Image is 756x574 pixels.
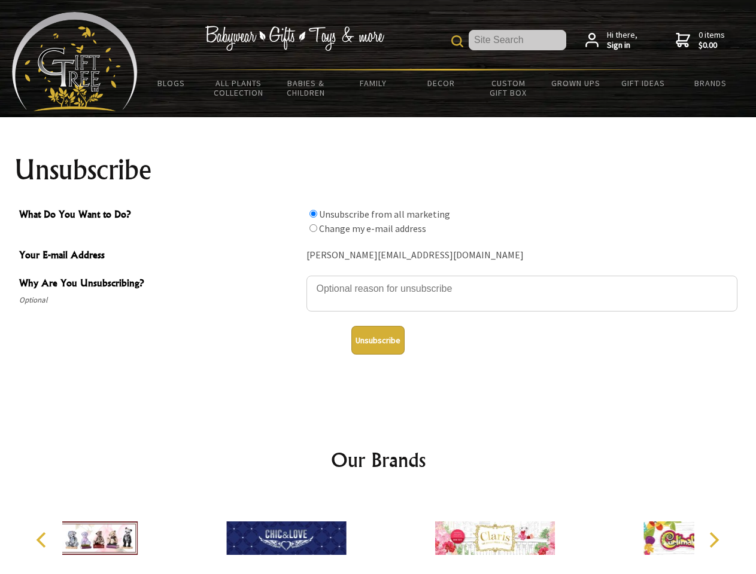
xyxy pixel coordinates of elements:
[469,30,566,50] input: Site Search
[607,30,637,51] span: Hi there,
[700,527,727,553] button: Next
[542,71,609,96] a: Grown Ups
[677,71,745,96] a: Brands
[24,445,733,474] h2: Our Brands
[306,276,737,312] textarea: Why Are You Unsubscribing?
[475,71,542,105] a: Custom Gift Box
[585,30,637,51] a: Hi there,Sign in
[407,71,475,96] a: Decor
[676,30,725,51] a: 0 items$0.00
[319,208,450,220] label: Unsubscribe from all marketing
[14,155,742,184] h1: Unsubscribe
[19,248,300,265] span: Your E-mail Address
[451,35,463,47] img: product search
[19,207,300,224] span: What Do You Want to Do?
[309,224,317,232] input: What Do You Want to Do?
[30,527,56,553] button: Previous
[309,210,317,218] input: What Do You Want to Do?
[19,293,300,307] span: Optional
[205,71,273,105] a: All Plants Collection
[699,29,725,51] span: 0 items
[205,26,384,51] img: Babywear - Gifts - Toys & more
[699,40,725,51] strong: $0.00
[19,276,300,293] span: Why Are You Unsubscribing?
[351,326,405,355] button: Unsubscribe
[272,71,340,105] a: Babies & Children
[607,40,637,51] strong: Sign in
[319,222,426,234] label: Change my e-mail address
[306,246,737,265] div: [PERSON_NAME][EMAIL_ADDRESS][DOMAIN_NAME]
[340,71,408,96] a: Family
[138,71,205,96] a: BLOGS
[609,71,677,96] a: Gift Ideas
[12,12,138,111] img: Babyware - Gifts - Toys and more...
